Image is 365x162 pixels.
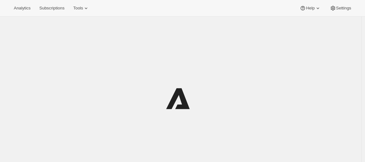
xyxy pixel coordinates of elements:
button: Help [296,4,324,13]
button: Settings [326,4,355,13]
button: Subscriptions [35,4,68,13]
span: Settings [336,6,351,11]
span: Tools [73,6,83,11]
span: Subscriptions [39,6,64,11]
span: Analytics [14,6,30,11]
button: Tools [69,4,93,13]
button: Analytics [10,4,34,13]
span: Help [306,6,314,11]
